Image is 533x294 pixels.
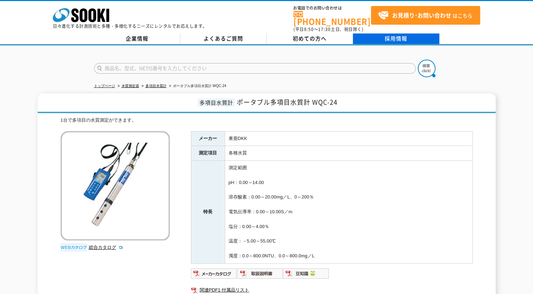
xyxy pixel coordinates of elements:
img: 豆知識 [283,268,329,279]
a: 豆知識 [283,272,329,278]
a: 水質測定器 [122,84,139,88]
th: メーカー [191,131,225,146]
a: メーカーカタログ [191,272,237,278]
td: 各種水質 [225,146,472,161]
a: 取扱説明書 [237,272,283,278]
a: 多項目水質計 [145,84,167,88]
td: 東亜DKK [225,131,472,146]
input: 商品名、型式、NETIS番号を入力してください [94,63,416,74]
a: 採用情報 [353,33,439,44]
th: 測定項目 [191,146,225,161]
a: 初めての方へ [267,33,353,44]
strong: お見積り･お問い合わせ [392,11,451,19]
a: 総合カタログ [89,245,123,250]
img: メーカーカタログ [191,268,237,279]
img: webカタログ [61,244,87,251]
a: [PHONE_NUMBER] [293,11,371,25]
span: ポータブル多項目水質計 WQC-24 [237,97,337,107]
li: ポータブル多項目水質計 WQC-24 [168,82,227,90]
span: はこちら [378,10,472,21]
th: 特長 [191,161,225,263]
img: ポータブル多項目水質計 WQC-24 [61,131,170,240]
span: 17:30 [318,26,331,32]
span: 初めての方へ [293,35,327,42]
a: よくあるご質問 [180,33,267,44]
span: (平日 ～ 土日、祝日除く) [293,26,363,32]
span: お電話でのお問い合わせは [293,6,371,10]
img: 取扱説明書 [237,268,283,279]
a: トップページ [94,84,115,88]
p: 日々進化する計測技術と多種・多様化するニーズにレンタルでお応えします。 [53,24,207,28]
span: 多項目水質計 [198,98,235,106]
a: 企業情報 [94,33,180,44]
div: 1台で多項目の水質測定ができます。 [61,117,473,124]
a: お見積り･お問い合わせはこちら [371,6,480,25]
img: btn_search.png [418,60,435,77]
span: 8:50 [304,26,314,32]
td: 測定範囲 pH：0.00～14.00 溶存酸素：0.00～20.00mg／L、0～200％ 電気伝導率：0.00～10.00S／m 塩分：0.00～4.00％ 温度：－5.00～55.00℃ 濁... [225,161,472,263]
